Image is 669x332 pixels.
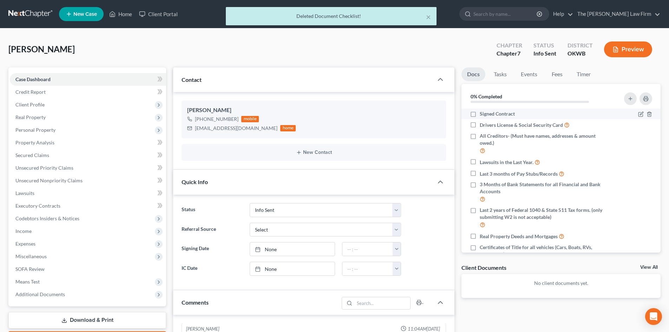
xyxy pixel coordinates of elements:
span: Means Test [15,279,40,285]
div: Status [533,41,556,50]
label: IC Date [178,262,246,276]
button: Preview [604,41,652,57]
span: Client Profile [15,102,45,108]
span: Codebtors Insiders & Notices [15,215,79,221]
span: SOFA Review [15,266,45,272]
a: Fees [546,67,568,81]
span: Case Dashboard [15,76,51,82]
span: Credit Report [15,89,46,95]
div: Info Sent [533,50,556,58]
span: Lawsuits [15,190,34,196]
button: × [426,13,431,21]
p: No client documents yet. [467,280,655,287]
span: Personal Property [15,127,55,133]
a: Unsecured Nonpriority Claims [10,174,166,187]
a: Unsecured Priority Claims [10,162,166,174]
label: Status [178,203,246,217]
span: Drivers License & Social Security Card [480,122,563,129]
span: Unsecured Priority Claims [15,165,73,171]
a: Docs [461,67,485,81]
span: 3 Months of Bank Statements for all Financial and Bank Accounts [480,181,605,195]
a: Secured Claims [10,149,166,162]
a: SOFA Review [10,263,166,275]
span: Property Analysis [15,139,54,145]
a: Credit Report [10,86,166,98]
span: Contact [182,76,202,83]
input: -- : -- [342,262,393,275]
label: Referral Source [178,223,246,237]
span: 7 [517,50,520,57]
a: Executory Contracts [10,200,166,212]
a: Property Analysis [10,136,166,149]
span: Expenses [15,241,35,247]
span: Real Property Deeds and Mortgages [480,233,558,240]
span: Last 2 years of Federal 1040 & State 511 Tax forms. (only submitting W2 is not acceptable) [480,207,605,221]
span: Comments [182,299,209,306]
strong: 0% Completed [471,93,502,99]
span: Secured Claims [15,152,49,158]
a: None [250,242,335,256]
div: Client Documents [461,264,506,271]
label: Signing Date [178,242,246,256]
div: home [280,125,296,131]
div: Chapter [497,41,522,50]
a: None [250,262,335,275]
div: [PERSON_NAME] [187,106,440,115]
div: Open Intercom Messenger [645,308,662,325]
span: Lawsuits in the Last Year. [480,159,533,166]
span: [PERSON_NAME] [8,44,75,54]
span: Certificates of Title for all vehicles (Cars, Boats, RVs, ATVs, Ect...) If its in your name, we n... [480,244,605,258]
input: Search... [355,297,411,309]
span: Miscellaneous [15,253,47,259]
span: Last 3 months of Pay Stubs/Records [480,170,558,177]
div: District [568,41,593,50]
a: Download & Print [8,312,166,328]
a: Tasks [488,67,512,81]
a: Timer [571,67,596,81]
span: Real Property [15,114,46,120]
span: All Creditors- (Must have names, addresses & amount owed.) [480,132,605,147]
span: Quick Info [182,178,208,185]
a: Lawsuits [10,187,166,200]
div: mobile [241,116,259,122]
a: Case Dashboard [10,73,166,86]
span: Income [15,228,32,234]
a: View All [640,265,658,270]
input: -- : -- [342,242,393,256]
div: Chapter [497,50,522,58]
span: Signed Contract [480,110,515,117]
a: Events [515,67,543,81]
div: OKWB [568,50,593,58]
div: [EMAIL_ADDRESS][DOMAIN_NAME] [195,125,277,132]
span: Unsecured Nonpriority Claims [15,177,83,183]
span: Additional Documents [15,291,65,297]
button: New Contact [187,150,440,155]
div: [PHONE_NUMBER] [195,116,238,123]
div: Deleted Document Checklist! [231,13,431,20]
span: Executory Contracts [15,203,60,209]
